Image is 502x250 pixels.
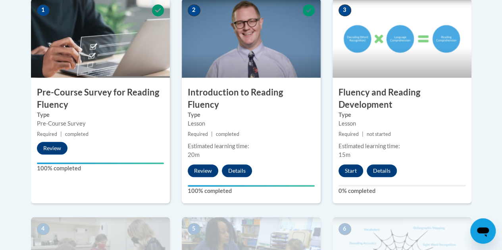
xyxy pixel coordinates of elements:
[188,151,200,158] span: 20m
[60,131,62,137] span: |
[222,164,252,177] button: Details
[367,164,397,177] button: Details
[65,131,88,137] span: completed
[339,223,351,235] span: 6
[333,86,471,111] h3: Fluency and Reading Development
[188,187,315,195] label: 100% completed
[182,86,321,111] h3: Introduction to Reading Fluency
[339,131,359,137] span: Required
[37,131,57,137] span: Required
[37,142,67,155] button: Review
[188,119,315,128] div: Lesson
[339,142,465,151] div: Estimated learning time:
[188,4,200,16] span: 2
[188,131,208,137] span: Required
[362,131,364,137] span: |
[470,218,496,244] iframe: Button to launch messaging window
[188,185,315,187] div: Your progress
[31,86,170,111] h3: Pre-Course Survey for Reading Fluency
[216,131,239,137] span: completed
[339,111,465,119] label: Type
[339,4,351,16] span: 3
[339,164,363,177] button: Start
[188,223,200,235] span: 5
[188,164,218,177] button: Review
[37,119,164,128] div: Pre-Course Survey
[37,162,164,164] div: Your progress
[339,119,465,128] div: Lesson
[211,131,213,137] span: |
[37,164,164,173] label: 100% completed
[37,4,50,16] span: 1
[37,111,164,119] label: Type
[339,151,350,158] span: 15m
[367,131,391,137] span: not started
[37,223,50,235] span: 4
[339,187,465,195] label: 0% completed
[188,111,315,119] label: Type
[188,142,315,151] div: Estimated learning time:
